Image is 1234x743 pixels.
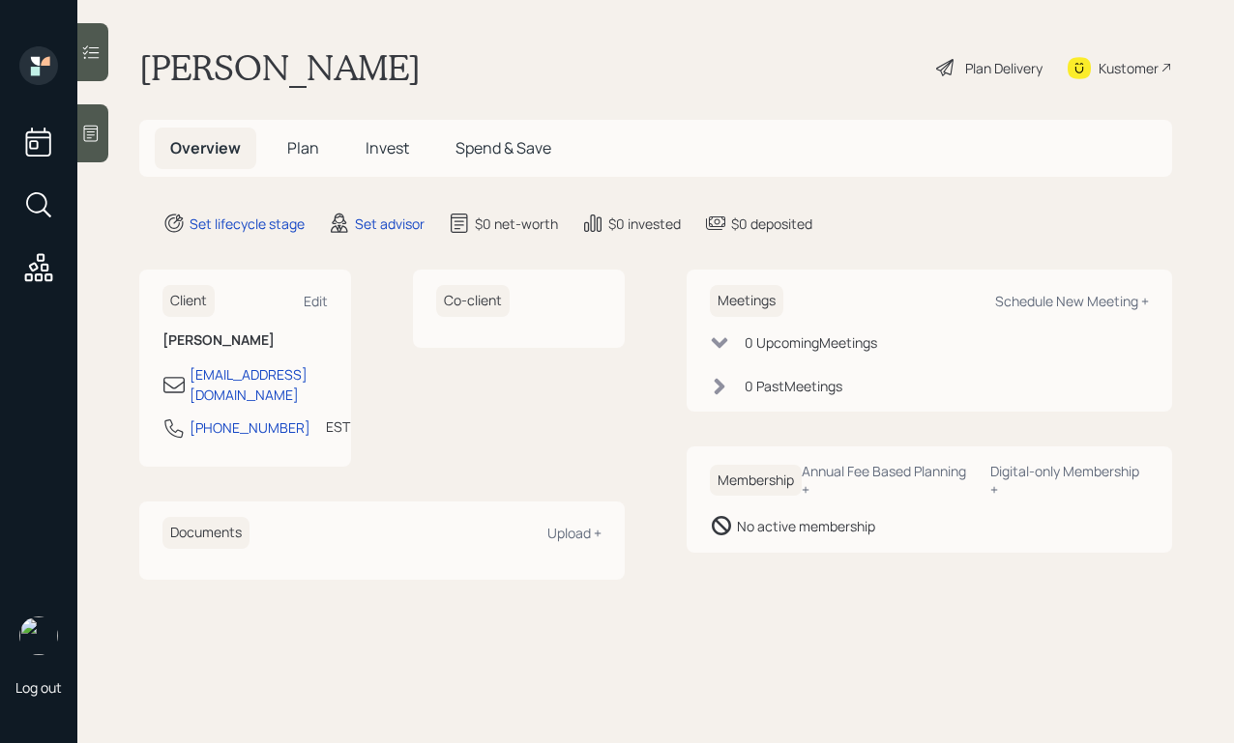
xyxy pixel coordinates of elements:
div: Upload + [547,524,602,542]
span: Plan [287,137,319,158]
span: Spend & Save [455,137,551,158]
h6: Membership [710,465,802,497]
div: [PHONE_NUMBER] [190,417,310,438]
div: $0 invested [608,214,681,234]
div: 0 Past Meeting s [745,376,842,396]
div: $0 deposited [731,214,812,234]
div: Set lifecycle stage [190,214,305,234]
div: Annual Fee Based Planning + [802,462,975,499]
div: Edit [304,292,328,310]
h1: [PERSON_NAME] [139,46,421,89]
div: Kustomer [1099,58,1159,78]
h6: Meetings [710,285,783,317]
div: EST [326,416,350,437]
h6: Co-client [436,285,510,317]
div: [EMAIL_ADDRESS][DOMAIN_NAME] [190,364,328,405]
h6: Documents [162,517,250,549]
div: Digital-only Membership + [990,462,1149,499]
div: Set advisor [355,214,425,234]
div: Schedule New Meeting + [995,292,1149,310]
div: 0 Upcoming Meeting s [745,332,877,353]
span: Invest [366,137,409,158]
div: $0 net-worth [475,214,558,234]
div: No active membership [737,516,875,536]
div: Plan Delivery [965,58,1043,78]
h6: [PERSON_NAME] [162,332,328,349]
span: Overview [170,137,241,158]
h6: Client [162,285,215,317]
div: Log out [15,678,62,697]
img: robby-grisanti-headshot.png [19,616,58,655]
